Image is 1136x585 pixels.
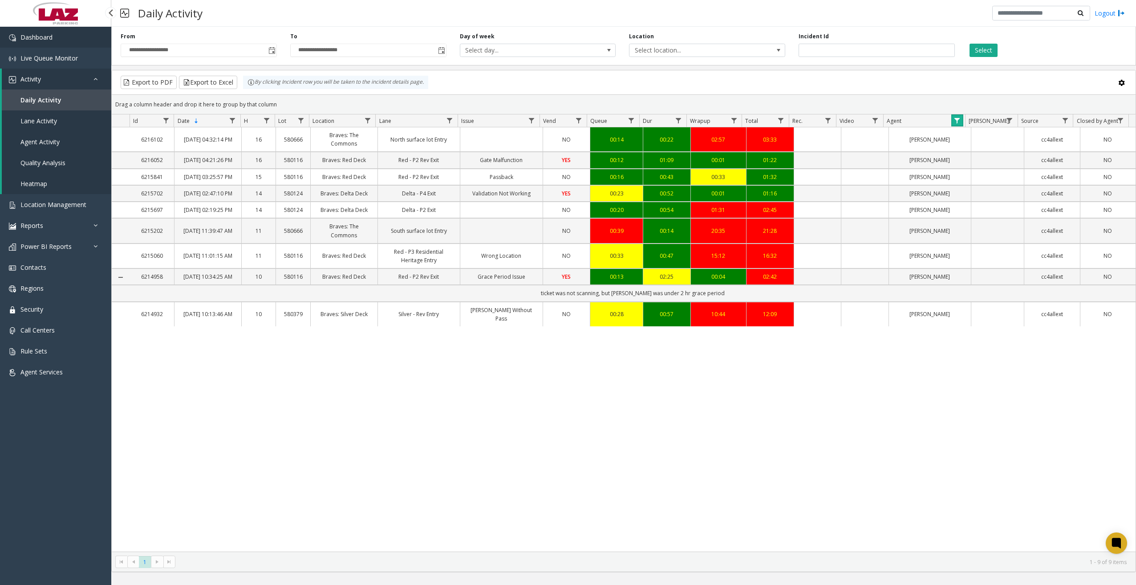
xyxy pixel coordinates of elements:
a: 00:04 [696,272,741,281]
span: Power BI Reports [20,242,72,251]
a: 580124 [281,206,305,214]
a: Logout [1095,8,1125,18]
a: 00:33 [596,252,637,260]
button: Select [970,44,998,57]
a: Silver - Rev Entry [383,310,455,318]
a: 00:43 [649,173,685,181]
a: 02:57 [696,135,741,144]
a: NO [1086,206,1130,214]
a: Braves: Silver Deck [316,310,372,318]
a: 00:13 [596,272,637,281]
span: NO [562,227,571,235]
span: Agent Services [20,368,63,376]
a: Queue Filter Menu [625,114,637,126]
a: Vend Filter Menu [572,114,584,126]
a: Braves: Delta Deck [316,206,372,214]
a: NO [548,206,585,214]
a: 00:54 [649,206,685,214]
a: [DATE] 04:21:26 PM [180,156,235,164]
div: 00:39 [596,227,637,235]
a: [PERSON_NAME] [894,156,966,164]
img: 'icon' [9,348,16,355]
a: Collapse Details [112,274,130,281]
a: Daily Activity [2,89,111,110]
a: 580124 [281,189,305,198]
span: Source [1021,117,1039,125]
span: Call Centers [20,326,55,334]
span: Contacts [20,263,46,272]
a: cc4allext [1030,156,1074,164]
img: 'icon' [9,202,16,209]
a: YES [548,272,585,281]
img: logout [1118,8,1125,18]
a: Closed by Agent Filter Menu [1115,114,1127,126]
div: 01:22 [752,156,788,164]
a: 16 [247,156,271,164]
a: [PERSON_NAME] [894,310,966,318]
span: Activity [20,75,41,83]
a: cc4allext [1030,227,1074,235]
a: [DATE] 04:32:14 PM [180,135,235,144]
a: Total Filter Menu [775,114,787,126]
a: [PERSON_NAME] [894,189,966,198]
a: 6215697 [135,206,169,214]
span: NO [1104,190,1112,197]
span: Location Management [20,200,86,209]
span: Agent Activity [20,138,60,146]
img: 'icon' [9,327,16,334]
a: Location Filter Menu [361,114,373,126]
a: Lot Filter Menu [295,114,307,126]
a: NO [548,227,585,235]
a: Parker Filter Menu [1004,114,1016,126]
span: NO [1104,173,1112,181]
span: Select location... [629,44,754,57]
div: 00:20 [596,206,637,214]
span: Live Queue Monitor [20,54,78,62]
a: South surface lot Entry [383,227,455,235]
a: 02:25 [649,272,685,281]
a: 00:01 [696,189,741,198]
a: NO [548,173,585,181]
a: [PERSON_NAME] [894,173,966,181]
a: NO [1086,252,1130,260]
a: Lane Filter Menu [443,114,455,126]
button: Export to Excel [179,76,237,89]
span: NO [562,206,571,214]
span: Date [178,117,190,125]
a: 16:32 [752,252,788,260]
span: NO [562,310,571,318]
a: 15 [247,173,271,181]
a: Video Filter Menu [869,114,881,126]
a: YES [548,156,585,164]
a: NO [1086,135,1130,144]
a: Issue Filter Menu [526,114,538,126]
a: 00:14 [649,227,685,235]
a: 02:45 [752,206,788,214]
a: 00:33 [696,173,741,181]
a: 580116 [281,252,305,260]
span: Toggle popup [267,44,276,57]
a: 6215060 [135,252,169,260]
span: NO [1104,273,1112,280]
a: cc4allext [1030,206,1074,214]
span: YES [562,190,571,197]
a: Grace Period Issue [466,272,537,281]
a: Source Filter Menu [1059,114,1071,126]
div: 00:28 [596,310,637,318]
a: [PERSON_NAME] [894,252,966,260]
a: Wrapup Filter Menu [728,114,740,126]
span: Daily Activity [20,96,61,104]
a: 10:44 [696,310,741,318]
a: 20:35 [696,227,741,235]
a: 580116 [281,156,305,164]
a: cc4allext [1030,135,1074,144]
span: NO [1104,310,1112,318]
div: 01:32 [752,173,788,181]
